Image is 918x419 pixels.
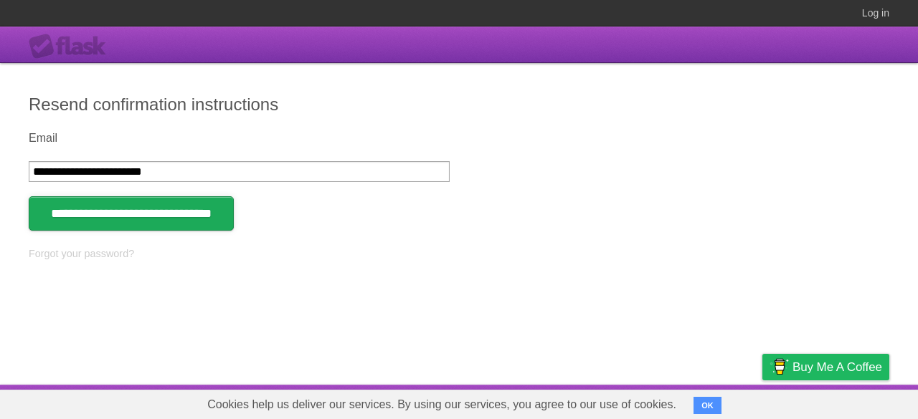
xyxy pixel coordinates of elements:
[695,388,727,415] a: Terms
[799,388,889,415] a: Suggest a feature
[762,354,889,380] a: Buy me a coffee
[694,397,721,414] button: OK
[29,92,889,117] h2: Resend confirmation instructions
[29,248,134,259] a: Forgot your password?
[619,388,677,415] a: Developers
[29,34,115,59] div: Flask
[792,355,882,380] span: Buy me a coffee
[770,355,789,379] img: Buy me a coffee
[572,388,602,415] a: About
[29,132,450,145] label: Email
[744,388,781,415] a: Privacy
[193,390,691,419] span: Cookies help us deliver our services. By using our services, you agree to our use of cookies.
